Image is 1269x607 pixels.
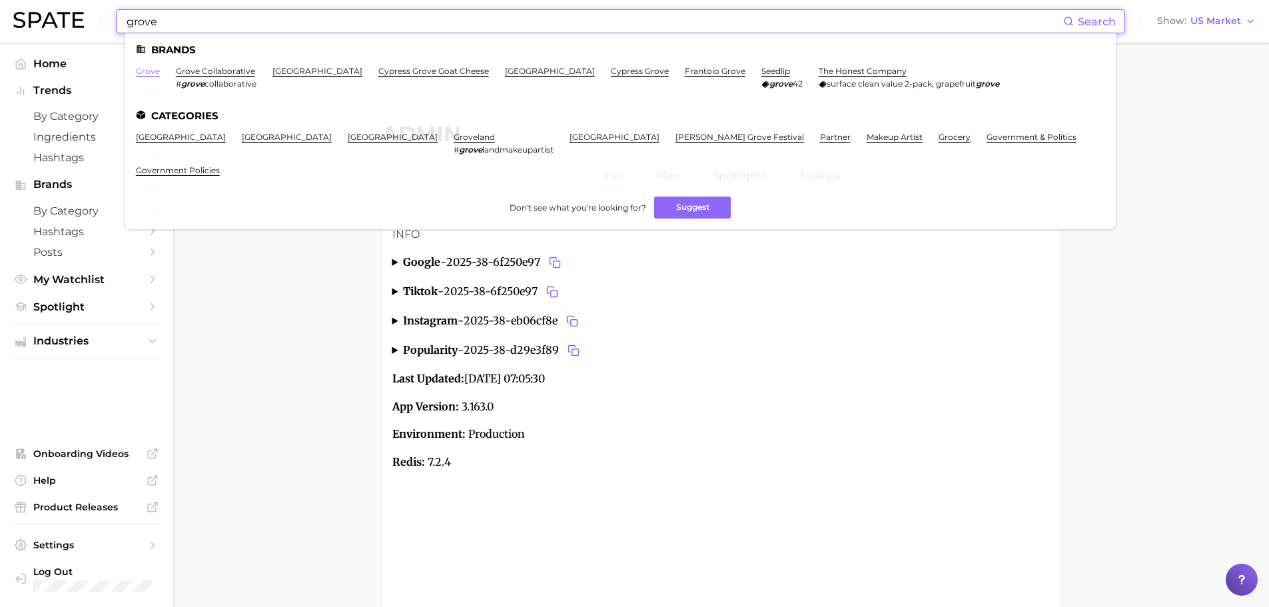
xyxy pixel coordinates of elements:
span: Home [33,57,140,70]
em: grove [459,145,482,155]
strong: Environment: [392,427,466,440]
a: [GEOGRAPHIC_DATA] [272,66,362,76]
span: - [438,285,444,298]
a: [GEOGRAPHIC_DATA] [348,132,438,142]
strong: tiktok [403,285,438,298]
summary: popularity-2025-38-d29e3f89Copy 2025-38-d29e3f89 to clipboard [392,341,1051,360]
a: partner [820,132,851,142]
a: My Watchlist [11,269,163,290]
span: - [440,255,446,269]
strong: popularity [403,343,458,356]
a: by Category [11,106,163,127]
a: the honest company [819,66,907,76]
a: grove collaborative [176,66,255,76]
span: 2025-38-6f250e97 [446,253,564,272]
span: Search [1078,15,1116,28]
a: Hashtags [11,147,163,168]
span: My Watchlist [33,273,140,286]
img: SPATE [13,12,84,28]
li: Brands [136,44,1105,55]
a: [PERSON_NAME] grove festival [675,132,804,142]
a: grocery [939,132,971,142]
span: Show [1157,17,1186,25]
a: cypress grove [611,66,669,76]
button: Copy 2025-38-eb06cf8e to clipboard [563,312,582,330]
summary: instagram-2025-38-eb06cf8eCopy 2025-38-eb06cf8e to clipboard [392,312,1051,330]
a: Posts [11,242,163,263]
span: - [458,314,464,327]
span: by Category [33,205,140,217]
span: surface clean value 2-pack, grapefruit [827,79,976,89]
a: [GEOGRAPHIC_DATA] [242,132,332,142]
span: 42 [793,79,803,89]
button: Trends [11,81,163,101]
strong: google [403,255,440,269]
span: 2025-38-d29e3f89 [464,341,583,360]
strong: Last Updated: [392,372,464,385]
span: Spotlight [33,301,140,313]
p: Production [392,426,1051,443]
span: Don't see what you're looking for? [510,203,646,213]
summary: tiktok-2025-38-6f250e97Copy 2025-38-6f250e97 to clipboard [392,283,1051,301]
button: Brands [11,175,163,195]
a: by Category [11,201,163,221]
a: Ingredients [11,127,163,147]
span: - [458,343,464,356]
a: Settings [11,535,163,555]
span: Ingredients [33,131,140,143]
a: frantoio grove [685,66,745,76]
a: Hashtags [11,221,163,242]
a: Home [11,53,163,74]
a: cypress grove goat cheese [378,66,489,76]
input: Search here for a brand, industry, or ingredient [125,10,1063,33]
a: Onboarding Videos [11,444,163,464]
a: government policies [136,165,220,175]
a: makeup artist [867,132,923,142]
a: Spotlight [11,297,163,317]
strong: instagram [403,314,458,327]
a: [GEOGRAPHIC_DATA] [505,66,595,76]
h3: Info [392,227,1051,243]
a: groveland [454,132,495,142]
span: collaborative [205,79,256,89]
a: grove [136,66,160,76]
span: # [454,145,459,155]
a: Help [11,470,163,490]
em: grove [769,79,793,89]
span: 2025-38-6f250e97 [444,283,562,301]
a: Product Releases [11,497,163,517]
span: Brands [33,179,140,191]
span: Product Releases [33,501,140,513]
a: seedlip [761,66,790,76]
span: 2025-38-eb06cf8e [464,312,582,330]
span: Trends [33,85,140,97]
span: by Category [33,110,140,123]
strong: Redis: [392,455,425,468]
button: Copy 2025-38-d29e3f89 to clipboard [564,341,583,360]
a: [GEOGRAPHIC_DATA] [136,132,226,142]
li: Categories [136,110,1105,121]
span: landmakeupartist [482,145,554,155]
span: Settings [33,539,140,551]
em: grove [181,79,205,89]
a: Log out. Currently logged in with e-mail marwat@spate.nyc. [11,562,163,596]
button: ShowUS Market [1154,13,1259,30]
span: Help [33,474,140,486]
span: Log Out [33,566,152,578]
span: Hashtags [33,225,140,238]
span: Industries [33,335,140,347]
span: # [176,79,181,89]
strong: App Version: [392,400,459,413]
span: Onboarding Videos [33,448,140,460]
summary: google-2025-38-6f250e97Copy 2025-38-6f250e97 to clipboard [392,253,1051,272]
em: grove [976,79,999,89]
p: 7.2.4 [392,454,1051,471]
a: [GEOGRAPHIC_DATA] [570,132,659,142]
button: Suggest [654,197,731,219]
span: Posts [33,246,140,259]
p: [DATE] 07:05:30 [392,370,1051,388]
p: 3.163.0 [392,398,1051,416]
a: government & politics [987,132,1076,142]
button: Industries [11,331,163,351]
button: Copy 2025-38-6f250e97 to clipboard [543,283,562,301]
